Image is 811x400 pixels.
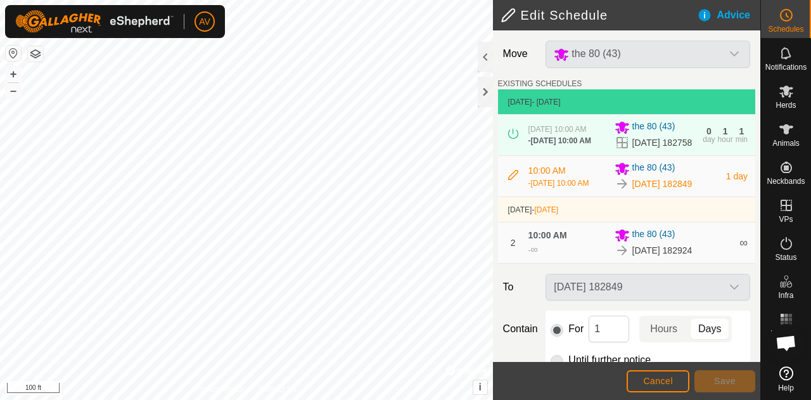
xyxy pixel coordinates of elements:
a: Help [761,361,811,397]
span: Infra [778,292,793,299]
span: VPs [779,216,793,223]
label: EXISTING SCHEDULES [498,78,582,89]
span: Help [778,384,794,392]
span: Herds [776,101,796,109]
button: + [6,67,21,82]
button: – [6,83,21,98]
label: For [568,324,584,334]
span: i [478,382,481,392]
div: Advice [697,8,760,23]
span: Neckbands [767,177,805,185]
span: Status [775,254,796,261]
span: [DATE] [508,98,532,106]
img: To [615,176,630,191]
span: Hours [650,321,677,337]
div: min [736,136,748,143]
label: Move [498,41,541,68]
button: Map Layers [28,46,43,61]
span: [DATE] 10:00 AM [531,136,591,145]
img: Gallagher Logo [15,10,174,33]
span: ∞ [531,244,538,255]
span: - [532,205,558,214]
button: Save [694,370,755,392]
label: Contain [498,321,541,337]
span: Cancel [643,376,673,386]
span: - [DATE] [532,98,560,106]
span: 2 [511,238,516,248]
div: 1 [739,127,744,136]
div: - [528,135,591,146]
label: Until further notice [568,355,651,365]
label: To [498,274,541,300]
span: AV [199,15,210,29]
button: Reset Map [6,46,21,61]
span: [DATE] 10:00 AM [528,125,587,134]
div: Open chat [767,324,805,362]
div: - [528,177,589,189]
span: Save [714,376,736,386]
a: Privacy Policy [196,384,244,395]
span: Animals [772,139,800,147]
span: 10:00 AM [528,165,566,176]
div: - [528,242,538,257]
span: [DATE] [534,205,558,214]
span: [DATE] 182924 [632,244,693,257]
span: Days [698,321,721,337]
span: Schedules [768,25,803,33]
a: Contact Us [259,384,296,395]
div: 0 [706,127,712,136]
span: [DATE] 10:00 AM [531,179,589,188]
span: the 80 (43) [632,228,675,243]
button: i [473,380,487,394]
span: Heatmap [770,330,801,337]
span: the 80 (43) [632,161,675,176]
span: 10:00 AM [528,230,567,240]
img: To [615,243,630,258]
div: hour [718,136,733,143]
button: Cancel [627,370,689,392]
span: ∞ [739,236,748,249]
span: [DATE] [508,205,532,214]
div: 1 [723,127,728,136]
span: the 80 (43) [632,120,675,135]
span: [DATE] 182849 [632,177,693,191]
span: Notifications [765,63,807,71]
span: [DATE] 182758 [632,136,693,150]
h2: Edit Schedule [501,8,697,23]
span: 1 day [726,171,748,181]
div: day [703,136,715,143]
